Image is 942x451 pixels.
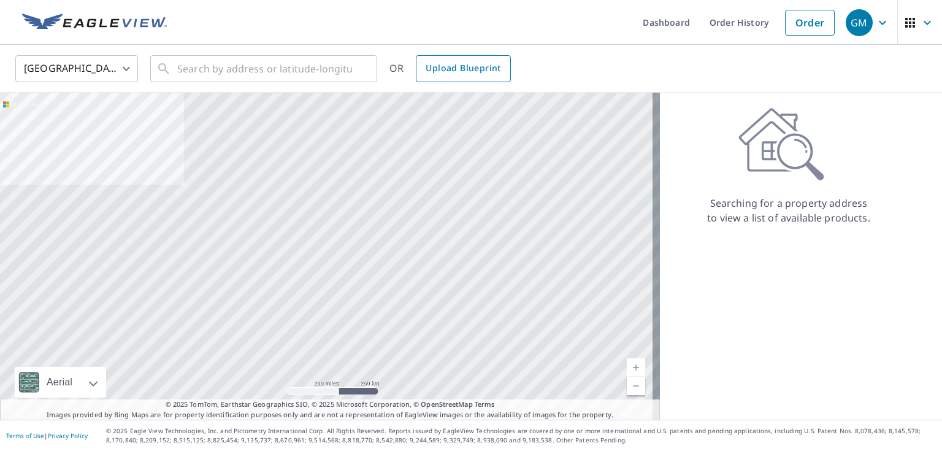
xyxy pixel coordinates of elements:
[6,432,88,439] p: |
[177,52,352,86] input: Search by address or latitude-longitude
[475,399,495,409] a: Terms
[43,367,76,398] div: Aerial
[166,399,495,410] span: © 2025 TomTom, Earthstar Geographics SIO, © 2025 Microsoft Corporation, ©
[627,377,645,395] a: Current Level 5, Zoom Out
[389,55,511,82] div: OR
[846,9,873,36] div: GM
[6,431,44,440] a: Terms of Use
[426,61,500,76] span: Upload Blueprint
[421,399,472,409] a: OpenStreetMap
[15,367,106,398] div: Aerial
[48,431,88,440] a: Privacy Policy
[15,52,138,86] div: [GEOGRAPHIC_DATA]
[106,426,936,445] p: © 2025 Eagle View Technologies, Inc. and Pictometry International Corp. All Rights Reserved. Repo...
[416,55,510,82] a: Upload Blueprint
[706,196,871,225] p: Searching for a property address to view a list of available products.
[785,10,835,36] a: Order
[22,13,167,32] img: EV Logo
[627,358,645,377] a: Current Level 5, Zoom In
